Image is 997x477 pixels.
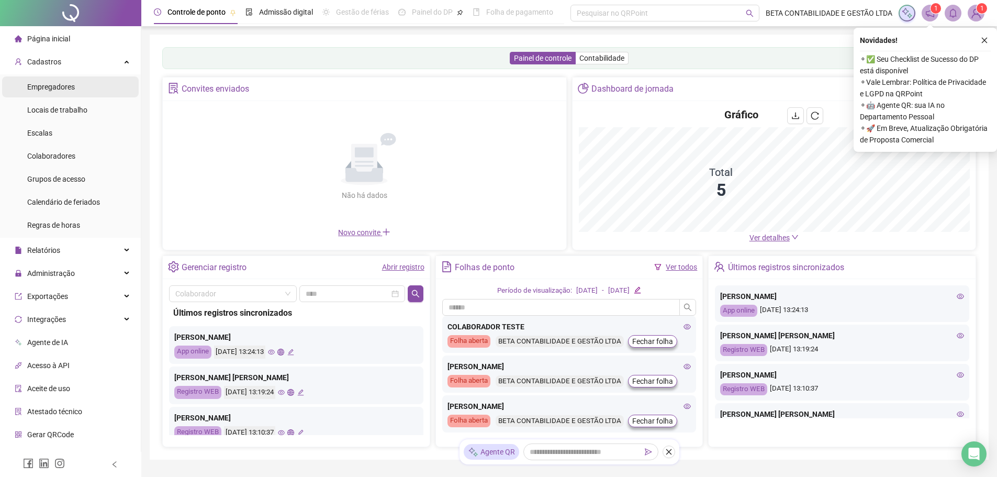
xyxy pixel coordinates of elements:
span: file-done [245,8,253,16]
div: [PERSON_NAME] [447,401,691,412]
span: Ver detalhes [749,234,790,242]
span: solution [15,408,22,415]
img: sparkle-icon.fc2bf0ac1784a2077858766a79e2daf3.svg [468,447,478,458]
div: [DATE] [576,285,598,296]
sup: 1 [931,3,941,14]
span: Fechar folha [632,415,673,427]
div: Agente QR [464,444,519,460]
span: Painel do DP [412,8,453,16]
span: Gerar QRCode [27,430,74,439]
span: Folha de pagamento [486,8,553,16]
div: [DATE] [608,285,630,296]
span: eye [957,293,964,300]
span: qrcode [15,431,22,438]
a: Abrir registro [382,263,424,271]
span: global [277,349,284,356]
button: Fechar folha [628,335,677,348]
span: home [15,35,22,42]
span: eye [268,349,275,356]
div: [PERSON_NAME] [720,369,964,381]
span: export [15,293,22,300]
span: global [287,389,294,396]
div: Período de visualização: [497,285,572,296]
span: eye [684,363,691,370]
span: Relatórios [27,246,60,254]
span: file [15,247,22,254]
span: eye [278,429,285,436]
span: clock-circle [154,8,161,16]
span: pushpin [230,9,236,16]
span: Cadastros [27,58,61,66]
span: instagram [54,458,65,469]
span: Locais de trabalho [27,106,87,114]
span: api [15,362,22,369]
div: COLABORADOR TESTE [447,321,691,332]
span: pushpin [457,9,463,16]
span: ⚬ 🤖 Agente QR: sua IA no Departamento Pessoal [860,99,991,123]
span: 1 [934,5,938,12]
div: [DATE] 13:19:24 [224,386,275,399]
span: dashboard [398,8,406,16]
span: Calendário de feriados [27,198,100,206]
span: Administração [27,269,75,278]
span: edit [297,429,304,436]
div: App online [174,346,211,359]
span: global [287,429,294,436]
div: Folha aberta [447,375,490,387]
span: filter [654,263,662,271]
div: Convites enviados [182,80,249,98]
span: bell [948,8,958,18]
span: eye [957,411,964,418]
span: Contabilidade [579,54,624,62]
span: eye [684,403,691,410]
button: Fechar folha [628,415,677,427]
div: Dashboard de jornada [591,80,674,98]
span: plus [382,228,390,236]
div: Não há dados [316,190,412,201]
span: book [473,8,480,16]
span: Fechar folha [632,336,673,347]
span: lock [15,270,22,277]
span: close [665,448,673,456]
span: search [411,290,420,298]
button: Fechar folha [628,375,677,387]
span: Admissão digital [259,8,313,16]
span: eye [684,323,691,330]
div: Open Intercom Messenger [961,441,987,467]
div: [PERSON_NAME] [PERSON_NAME] [720,408,964,420]
div: Registro WEB [720,344,767,356]
span: Painel de controle [514,54,572,62]
span: close [981,37,988,44]
span: Exportações [27,292,68,301]
span: ⚬ 🚀 Em Breve, Atualização Obrigatória de Proposta Comercial [860,123,991,146]
span: Controle de ponto [167,8,226,16]
span: user-add [15,58,22,65]
span: team [714,261,725,272]
span: Grupos de acesso [27,175,85,183]
span: Acesso à API [27,361,70,370]
span: eye [278,389,285,396]
span: Regras de horas [27,221,80,229]
a: Ver todos [666,263,697,271]
span: left [111,461,118,468]
div: BETA CONTABILIDADE E GESTÃO LTDA [496,336,624,348]
div: [PERSON_NAME] [PERSON_NAME] [720,330,964,341]
span: Novidades ! [860,35,898,46]
span: ⚬ ✅ Seu Checklist de Sucesso do DP está disponível [860,53,991,76]
span: edit [634,286,641,293]
span: search [746,9,754,17]
span: Aceite de uso [27,384,70,393]
span: Agente de IA [27,338,68,347]
div: Folhas de ponto [455,259,514,276]
span: facebook [23,458,33,469]
div: - [602,285,604,296]
span: file-text [441,261,452,272]
span: solution [168,83,179,94]
div: Folha aberta [447,335,490,348]
span: search [684,303,692,312]
span: Gestão de férias [336,8,389,16]
div: [PERSON_NAME] [174,331,418,343]
h4: Gráfico [724,107,758,122]
img: 94285 [968,5,984,21]
div: BETA CONTABILIDADE E GESTÃO LTDA [496,415,624,427]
